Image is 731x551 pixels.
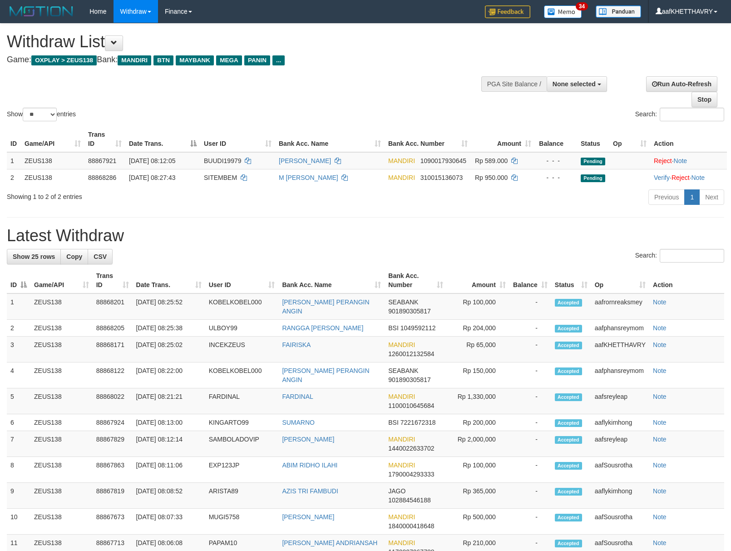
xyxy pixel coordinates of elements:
[30,320,93,337] td: ZEUS138
[21,152,84,169] td: ZEUS138
[420,157,466,164] span: Copy 1090017930645 to clipboard
[654,174,670,181] a: Verify
[577,126,609,152] th: Status
[272,55,285,65] span: ...
[544,5,582,18] img: Button%20Memo.svg
[84,126,125,152] th: Trans ID: activate to sort column ascending
[205,293,279,320] td: KOBELKOBEL000
[509,362,551,388] td: -
[653,436,667,443] a: Note
[133,509,205,535] td: [DATE] 08:07:33
[205,388,279,414] td: FARDINAL
[388,341,415,348] span: MANDIRI
[555,540,582,547] span: Accepted
[646,76,717,92] a: Run Auto-Refresh
[555,462,582,470] span: Accepted
[205,431,279,457] td: SAMBOLADOVIP
[653,487,667,495] a: Note
[684,189,700,205] a: 1
[30,388,93,414] td: ZEUS138
[538,173,573,182] div: - - -
[275,126,385,152] th: Bank Acc. Name: activate to sort column ascending
[388,539,415,546] span: MANDIRI
[244,55,270,65] span: PANIN
[93,509,133,535] td: 88867673
[591,268,649,293] th: Op: activate to sort column ascending
[591,320,649,337] td: aafphansreymom
[282,487,338,495] a: AZIS TRI FAMBUDI
[13,253,55,260] span: Show 25 rows
[93,457,133,483] td: 88867863
[555,393,582,401] span: Accepted
[21,126,84,152] th: Game/API: activate to sort column ascending
[388,522,434,530] span: Copy 1840000418648 to clipboard
[547,76,607,92] button: None selected
[653,513,667,521] a: Note
[509,293,551,320] td: -
[649,268,724,293] th: Action
[388,324,399,332] span: BSI
[447,483,509,509] td: Rp 365,000
[481,76,547,92] div: PGA Site Balance /
[591,509,649,535] td: aafSousrotha
[204,157,242,164] span: BUUDI19979
[7,268,30,293] th: ID: activate to sort column descending
[133,268,205,293] th: Date Trans.: activate to sort column ascending
[388,157,415,164] span: MANDIRI
[388,462,415,469] span: MANDIRI
[205,362,279,388] td: KOBELKOBEL000
[66,253,82,260] span: Copy
[447,388,509,414] td: Rp 1,330,000
[653,393,667,400] a: Note
[282,539,377,546] a: [PERSON_NAME] ANDRIANSAH
[555,367,582,375] span: Accepted
[650,126,727,152] th: Action
[88,157,116,164] span: 88867921
[509,320,551,337] td: -
[93,268,133,293] th: Trans ID: activate to sort column ascending
[591,337,649,362] td: aafKHETTHAVRY
[7,509,30,535] td: 10
[635,108,724,121] label: Search:
[205,509,279,535] td: MUGI5758
[21,169,84,186] td: ZEUS138
[653,539,667,546] a: Note
[7,152,21,169] td: 1
[509,483,551,509] td: -
[388,376,430,383] span: Copy 901890305817 to clipboard
[555,325,582,333] span: Accepted
[282,341,311,348] a: FAIRISKA
[93,388,133,414] td: 88868022
[691,92,717,107] a: Stop
[204,174,237,181] span: SITEMBEM
[30,293,93,320] td: ZEUS138
[447,337,509,362] td: Rp 65,000
[133,431,205,457] td: [DATE] 08:12:14
[388,496,430,504] span: Copy 102884546188 to clipboard
[60,249,88,264] a: Copy
[509,509,551,535] td: -
[388,402,434,409] span: Copy 1100010645684 to clipboard
[7,189,298,201] div: Showing 1 to 2 of 2 entries
[509,268,551,293] th: Balance: activate to sort column ascending
[388,308,430,315] span: Copy 901890305817 to clipboard
[205,457,279,483] td: EXP123JP
[653,298,667,306] a: Note
[30,268,93,293] th: Game/API: activate to sort column ascending
[133,388,205,414] td: [DATE] 08:21:21
[7,431,30,457] td: 7
[7,55,478,65] h4: Game: Bank:
[30,414,93,431] td: ZEUS138
[93,293,133,320] td: 88868201
[420,174,463,181] span: Copy 310015136073 to clipboard
[282,393,313,400] a: FARDINAL
[555,342,582,349] span: Accepted
[581,158,605,165] span: Pending
[205,483,279,509] td: ARISTA89
[388,471,434,478] span: Copy 1790004293333 to clipboard
[94,253,107,260] span: CSV
[388,367,418,374] span: SEABANK
[591,414,649,431] td: aaflykimhong
[555,419,582,427] span: Accepted
[447,320,509,337] td: Rp 204,000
